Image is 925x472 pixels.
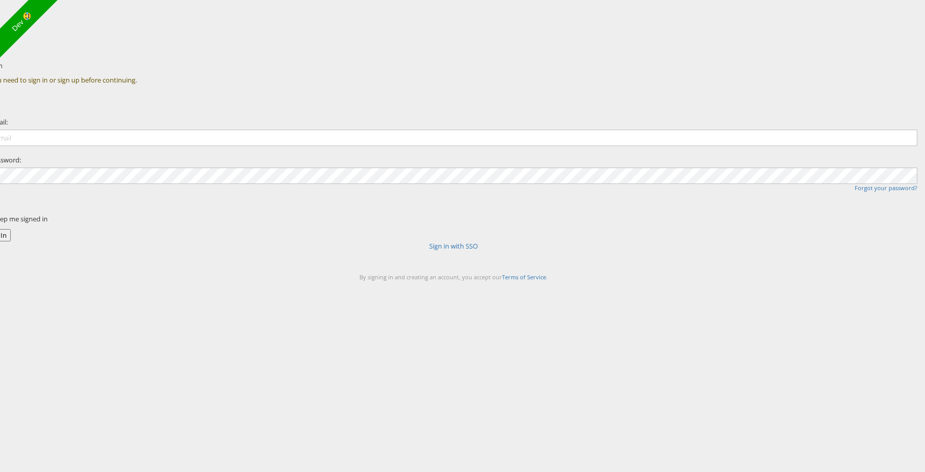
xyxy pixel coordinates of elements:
[429,241,478,251] a: Sign in with SSO
[502,273,546,281] a: Terms of Service
[855,184,917,192] a: Forgot your password?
